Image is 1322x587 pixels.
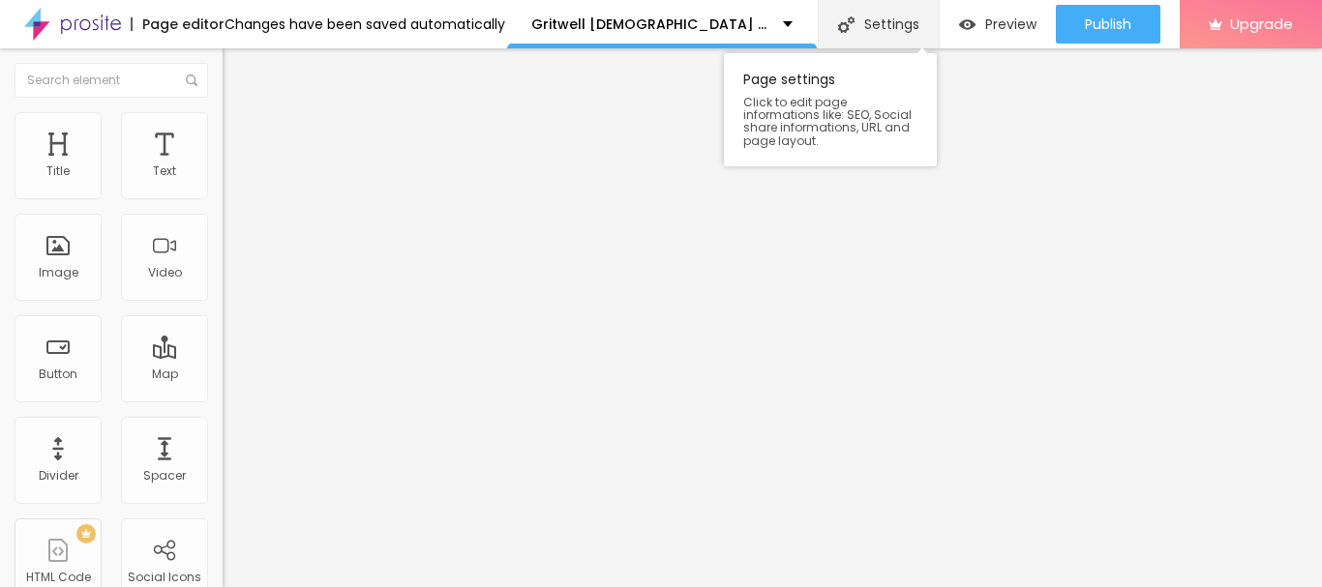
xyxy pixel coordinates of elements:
iframe: Editor [223,48,1322,587]
img: Icone [838,16,855,33]
div: Video [148,266,182,279]
img: Icone [186,74,197,86]
div: Map [152,367,178,381]
span: Upgrade [1230,15,1293,32]
div: Page editor [131,17,225,31]
div: Title [46,164,70,178]
span: Publish [1085,16,1131,32]
p: Gritwell [DEMOGRAPHIC_DATA] Performance Gummies [531,17,768,31]
div: Spacer [143,469,186,483]
div: Text [153,164,176,178]
div: Button [39,367,77,381]
div: Changes have been saved automatically [225,17,505,31]
img: view-1.svg [959,16,976,33]
button: Preview [940,5,1056,44]
div: Page settings [724,53,937,166]
input: Search element [15,63,208,98]
div: HTML Code [26,571,91,584]
button: Publish [1056,5,1160,44]
span: Preview [985,16,1037,32]
div: Image [39,266,78,279]
div: Divider [39,469,78,483]
div: Social Icons [128,571,201,584]
span: Click to edit page informations like: SEO, Social share informations, URL and page layout. [743,96,917,147]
